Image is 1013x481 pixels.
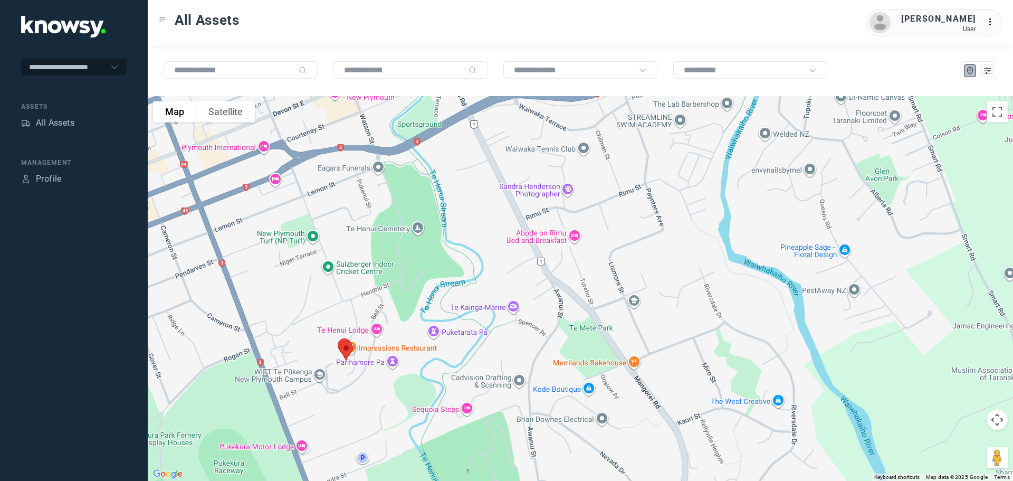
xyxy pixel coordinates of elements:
div: Profile [36,173,62,185]
div: All Assets [36,117,74,129]
button: Map camera controls [987,409,1008,430]
div: Management [21,158,127,167]
div: User [901,25,976,33]
span: All Assets [175,11,240,30]
button: Toggle fullscreen view [987,101,1008,122]
div: Profile [21,174,31,184]
div: Search [469,66,477,74]
a: Open this area in Google Maps (opens a new window) [150,467,185,481]
img: avatar.png [869,12,891,33]
div: Toggle Menu [159,16,166,24]
img: Google [150,467,185,481]
div: Assets [21,102,127,111]
div: Search [299,66,307,74]
button: Show street map [153,101,196,122]
tspan: ... [987,18,998,26]
img: Application Logo [21,16,106,37]
span: Map data ©2025 Google [926,474,988,480]
button: Drag Pegman onto the map to open Street View [987,447,1008,468]
div: : [987,16,999,29]
div: [PERSON_NAME] [901,13,976,25]
div: Assets [21,118,31,128]
div: Map [966,66,975,76]
button: Keyboard shortcuts [874,474,920,481]
div: List [983,66,992,76]
a: AssetsAll Assets [21,117,74,129]
a: Terms (opens in new tab) [994,474,1010,480]
button: Show satellite imagery [196,101,255,122]
a: ProfileProfile [21,173,62,185]
div: : [987,16,999,30]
